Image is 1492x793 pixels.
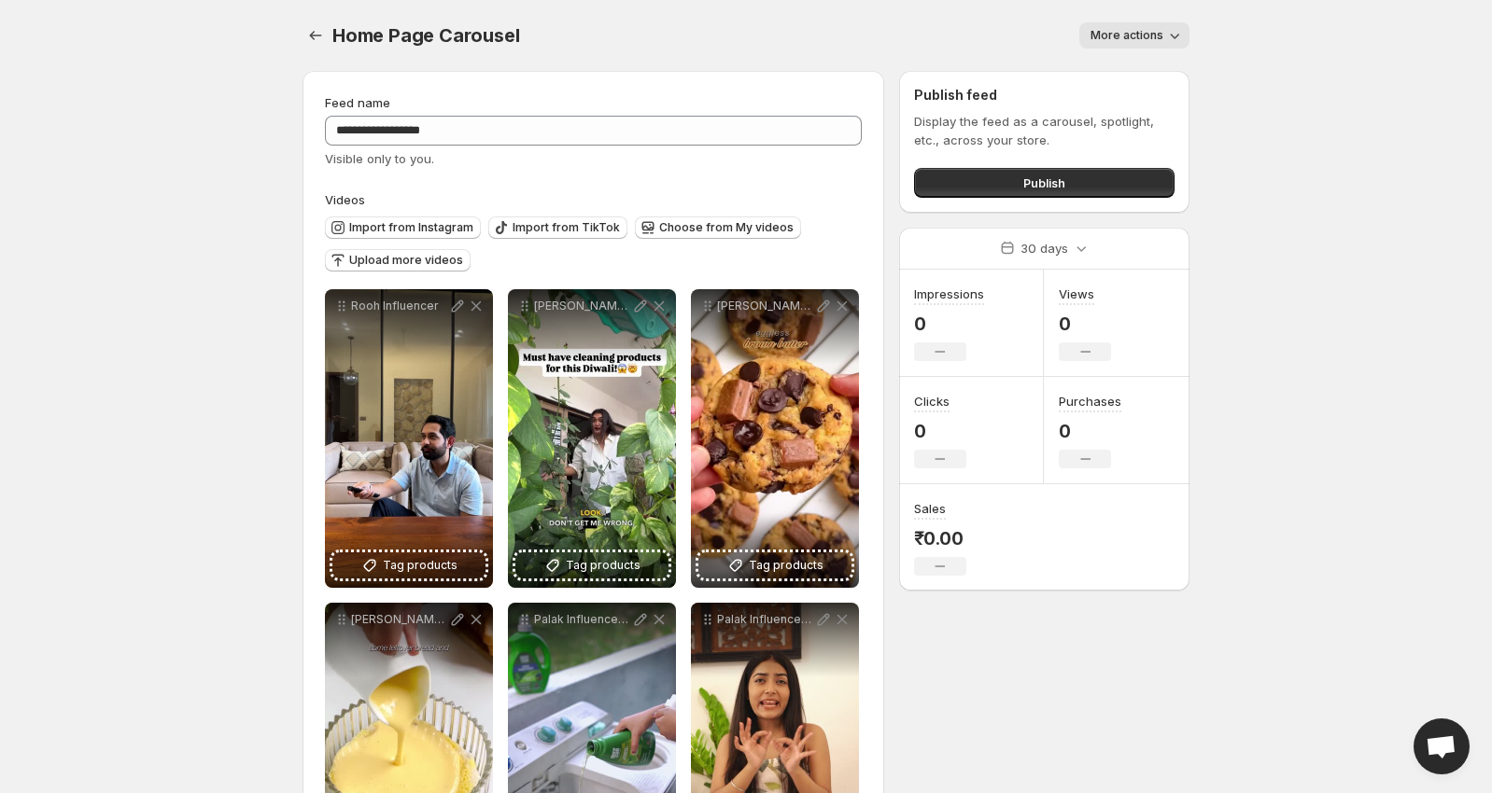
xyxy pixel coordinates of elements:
[488,216,627,239] button: Import from TikTok
[349,253,463,268] span: Upload more videos
[1020,239,1068,257] p: 30 days
[914,168,1175,198] button: Publish
[1023,174,1065,192] span: Publish
[914,285,984,303] h3: Impressions
[1414,718,1470,774] div: Open chat
[325,192,365,207] span: Videos
[351,299,448,313] p: Rooh Influencer
[914,112,1175,149] p: Display the feed as a carousel, spotlight, etc., across your store.
[1059,392,1121,410] h3: Purchases
[325,249,471,271] button: Upload more videos
[351,612,448,627] p: [PERSON_NAME] Influencer Bamboo Towel
[698,552,852,578] button: Tag products
[1079,22,1189,49] button: More actions
[1059,420,1121,442] p: 0
[534,299,631,313] p: [PERSON_NAME] Influencer New
[635,216,801,239] button: Choose from My videos
[325,289,493,588] div: Rooh InfluencerTag products
[717,612,814,627] p: Palak Influencer All Surface Cleaner
[914,392,950,410] h3: Clicks
[914,420,966,442] p: 0
[914,313,984,335] p: 0
[717,299,814,313] p: [PERSON_NAME] Influencer Dishwashing Liquid
[332,552,486,578] button: Tag products
[914,527,966,550] p: ₹0.00
[515,552,669,578] button: Tag products
[349,220,473,235] span: Import from Instagram
[325,151,434,166] span: Visible only to you.
[325,216,481,239] button: Import from Instagram
[1059,313,1111,335] p: 0
[508,289,676,588] div: [PERSON_NAME] Influencer NewTag products
[691,289,859,588] div: [PERSON_NAME] Influencer Dishwashing LiquidTag products
[1059,285,1094,303] h3: Views
[325,95,390,110] span: Feed name
[303,22,329,49] button: Settings
[332,24,519,47] span: Home Page Carousel
[914,499,946,518] h3: Sales
[383,556,457,575] span: Tag products
[566,556,640,575] span: Tag products
[914,86,1175,104] h2: Publish feed
[1091,28,1163,43] span: More actions
[749,556,823,575] span: Tag products
[513,220,620,235] span: Import from TikTok
[659,220,794,235] span: Choose from My videos
[534,612,631,627] p: Palak Influencer Laundry Detergent Fabric Conditioner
